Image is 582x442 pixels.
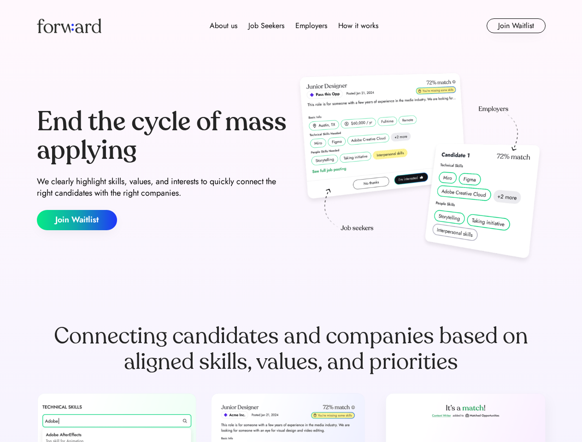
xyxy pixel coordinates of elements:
div: We clearly highlight skills, values, and interests to quickly connect the right candidates with t... [37,176,288,199]
button: Join Waitlist [487,18,546,33]
div: Employers [295,20,327,31]
div: Connecting candidates and companies based on aligned skills, values, and priorities [37,323,546,375]
div: How it works [338,20,378,31]
div: About us [210,20,237,31]
div: Job Seekers [248,20,284,31]
img: Forward logo [37,18,101,33]
div: End the cycle of mass applying [37,108,288,164]
img: hero-image.png [295,70,546,268]
button: Join Waitlist [37,210,117,230]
